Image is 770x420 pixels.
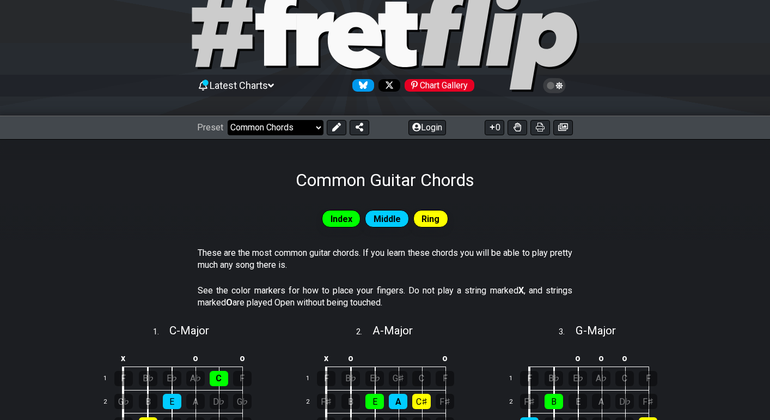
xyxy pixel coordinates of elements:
[436,394,454,409] div: F♯
[400,79,474,92] a: #fretflip at Pinterest
[348,79,374,92] a: Follow #fretflip at Bluesky
[97,367,123,391] td: 1
[615,371,634,386] div: C
[114,371,133,386] div: F
[228,120,323,135] select: Preset
[518,285,524,296] strong: X
[566,349,590,367] td: o
[300,367,326,391] td: 1
[111,349,136,367] td: x
[520,394,539,409] div: F♯
[339,349,363,367] td: o
[372,324,413,337] span: A - Major
[198,247,572,272] p: These are the most common guitar chords. If you learn these chords you will be able to play prett...
[412,371,431,386] div: C
[350,120,369,135] button: Share Preset
[114,394,133,409] div: G♭
[374,211,401,227] span: Middle
[296,170,474,190] h1: Common Guitar Chords
[553,120,573,135] button: Create image
[639,371,657,386] div: F
[374,79,400,92] a: Follow #fretflip at X
[314,349,339,367] td: x
[198,285,572,309] p: See the color markers for how to place your fingers. Do not play a string marked , and strings ma...
[341,371,360,386] div: B♭
[520,371,539,386] div: F
[233,371,252,386] div: F
[576,324,616,337] span: G - Major
[592,394,610,409] div: A
[210,80,268,91] span: Latest Charts
[503,390,529,413] td: 2
[615,394,634,409] div: D♭
[197,122,223,133] span: Preset
[210,394,228,409] div: D♭
[169,324,209,337] span: C - Major
[592,371,610,386] div: A♭
[341,394,360,409] div: B
[327,120,346,135] button: Edit Preset
[548,81,561,91] span: Toggle light / dark theme
[331,211,352,227] span: Index
[408,120,446,135] button: Login
[139,394,157,409] div: B
[508,120,527,135] button: Toggle Dexterity for all fretkits
[317,394,335,409] div: F♯
[389,394,407,409] div: A
[226,297,233,308] strong: O
[569,394,587,409] div: E
[545,371,563,386] div: B♭
[433,349,457,367] td: o
[233,394,252,409] div: G♭
[210,371,228,386] div: C
[300,390,326,413] td: 2
[186,371,205,386] div: A♭
[421,211,439,227] span: Ring
[590,349,613,367] td: o
[365,371,384,386] div: E♭
[412,394,431,409] div: C♯
[613,349,637,367] td: o
[97,390,123,413] td: 2
[365,394,384,409] div: E
[153,326,169,338] span: 1 .
[230,349,254,367] td: o
[569,371,587,386] div: E♭
[545,394,563,409] div: B
[184,349,207,367] td: o
[356,326,372,338] span: 2 .
[163,394,181,409] div: E
[485,120,504,135] button: 0
[503,367,529,391] td: 1
[436,371,454,386] div: F
[317,371,335,386] div: F
[186,394,205,409] div: A
[389,371,407,386] div: G♯
[139,371,157,386] div: B♭
[530,120,550,135] button: Print
[639,394,657,409] div: F♯
[559,326,575,338] span: 3 .
[405,79,474,92] div: Chart Gallery
[163,371,181,386] div: E♭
